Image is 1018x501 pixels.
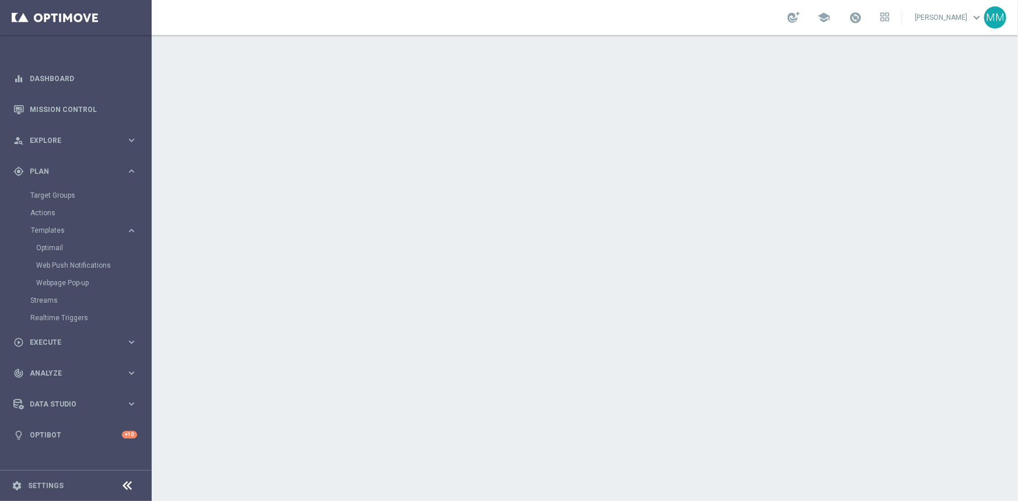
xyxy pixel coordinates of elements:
div: Explore [13,135,126,146]
div: MM [984,6,1006,29]
button: lightbulb Optibot +10 [13,430,138,440]
i: settings [12,481,22,491]
div: Analyze [13,368,126,379]
div: Templates [31,227,126,234]
a: Actions [30,208,121,218]
button: track_changes Analyze keyboard_arrow_right [13,369,138,378]
div: Target Groups [30,187,151,204]
div: Templates [30,222,151,292]
div: Execute [13,337,126,348]
i: track_changes [13,368,24,379]
a: Web Push Notifications [36,261,121,270]
button: equalizer Dashboard [13,74,138,83]
i: keyboard_arrow_right [126,135,137,146]
div: Realtime Triggers [30,309,151,327]
a: Settings [28,482,64,489]
a: Mission Control [30,94,137,125]
i: gps_fixed [13,166,24,177]
a: Dashboard [30,63,137,94]
i: keyboard_arrow_right [126,166,137,177]
div: Optibot [13,419,137,450]
div: Actions [30,204,151,222]
i: lightbulb [13,430,24,440]
button: gps_fixed Plan keyboard_arrow_right [13,167,138,176]
span: Data Studio [30,401,126,408]
div: Plan [13,166,126,177]
span: Explore [30,137,126,144]
i: play_circle_outline [13,337,24,348]
i: keyboard_arrow_right [126,337,137,348]
div: Web Push Notifications [36,257,151,274]
span: Plan [30,168,126,175]
i: keyboard_arrow_right [126,398,137,409]
div: Mission Control [13,94,137,125]
i: keyboard_arrow_right [126,225,137,236]
a: [PERSON_NAME]keyboard_arrow_down [914,9,984,26]
a: Optimail [36,243,121,253]
i: equalizer [13,73,24,84]
button: play_circle_outline Execute keyboard_arrow_right [13,338,138,347]
i: keyboard_arrow_right [126,367,137,379]
button: Templates keyboard_arrow_right [30,226,138,235]
button: Data Studio keyboard_arrow_right [13,400,138,409]
div: Streams [30,292,151,309]
span: school [817,11,830,24]
div: Optimail [36,239,151,257]
button: Mission Control [13,105,138,114]
a: Webpage Pop-up [36,278,121,288]
a: Optibot [30,419,122,450]
div: Data Studio [13,399,126,409]
div: +10 [122,431,137,439]
div: Webpage Pop-up [36,274,151,292]
span: Analyze [30,370,126,377]
button: person_search Explore keyboard_arrow_right [13,136,138,145]
a: Target Groups [30,191,121,200]
span: Templates [31,227,114,234]
div: Dashboard [13,63,137,94]
a: Streams [30,296,121,305]
span: Execute [30,339,126,346]
a: Realtime Triggers [30,313,121,323]
span: keyboard_arrow_down [970,11,983,24]
i: person_search [13,135,24,146]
